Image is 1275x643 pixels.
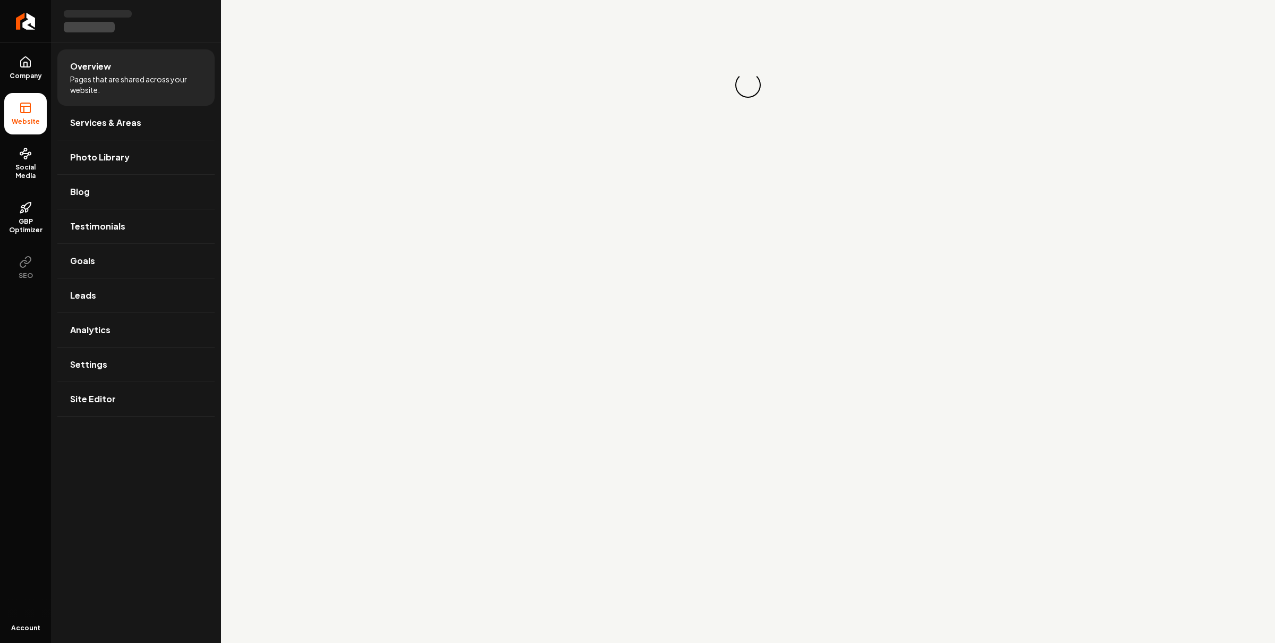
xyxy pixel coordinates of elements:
a: Photo Library [57,140,215,174]
div: Loading [734,71,762,99]
span: Photo Library [70,151,130,164]
span: SEO [14,272,37,280]
a: Blog [57,175,215,209]
a: Site Editor [57,382,215,416]
span: GBP Optimizer [4,217,47,234]
span: Account [11,624,40,632]
a: Services & Areas [57,106,215,140]
span: Services & Areas [70,116,141,129]
span: Website [7,117,44,126]
span: Site Editor [70,393,116,405]
span: Goals [70,255,95,267]
span: Leads [70,289,96,302]
a: Social Media [4,139,47,189]
a: Testimonials [57,209,215,243]
span: Testimonials [70,220,125,233]
img: Rebolt Logo [16,13,36,30]
a: Settings [57,348,215,382]
span: Pages that are shared across your website. [70,74,202,95]
a: Leads [57,278,215,312]
a: Company [4,47,47,89]
span: Overview [70,60,111,73]
a: Analytics [57,313,215,347]
span: Settings [70,358,107,371]
span: Analytics [70,324,110,336]
button: SEO [4,247,47,289]
a: Goals [57,244,215,278]
span: Blog [70,185,90,198]
span: Social Media [4,163,47,180]
span: Company [5,72,46,80]
a: GBP Optimizer [4,193,47,243]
